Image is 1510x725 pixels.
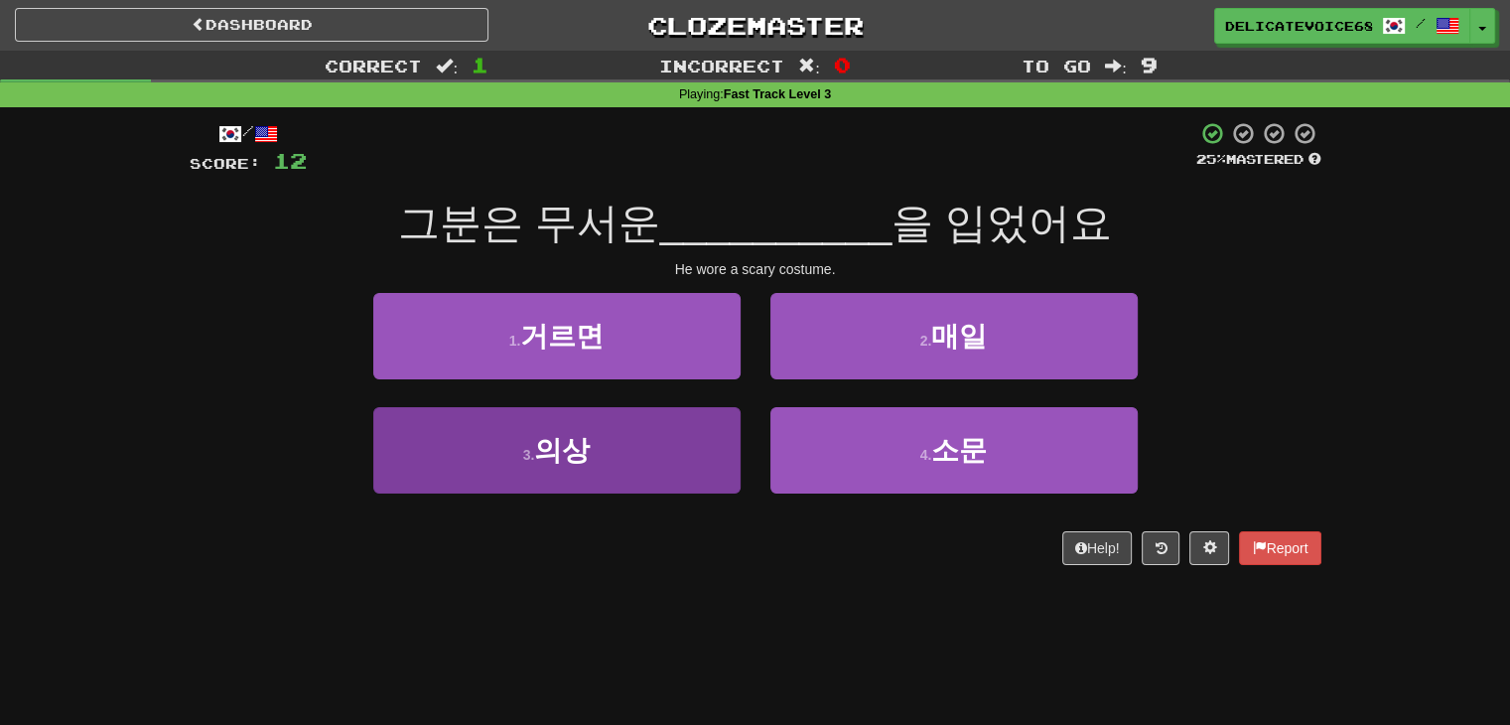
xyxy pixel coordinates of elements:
span: : [1105,58,1127,74]
span: 9 [1141,53,1158,76]
a: Clozemaster [518,8,992,43]
span: __________ [660,200,892,246]
button: Round history (alt+y) [1142,531,1179,565]
span: 소문 [931,435,987,466]
span: Incorrect [659,56,784,75]
small: 2 . [920,333,932,349]
button: Report [1239,531,1320,565]
span: 12 [273,148,307,173]
button: 2.매일 [770,293,1138,379]
span: / [1416,16,1426,30]
span: 25 % [1196,151,1226,167]
span: Correct [325,56,422,75]
a: Dashboard [15,8,488,42]
small: 4 . [920,447,932,463]
span: : [436,58,458,74]
span: 0 [834,53,851,76]
button: Help! [1062,531,1133,565]
button: 1.거르면 [373,293,741,379]
span: 그분은 무서운 [398,200,660,246]
strong: Fast Track Level 3 [724,87,832,101]
span: 을 입었어요 [892,200,1112,246]
button: 4.소문 [770,407,1138,494]
span: : [798,58,820,74]
a: DelicateVoice6836 / [1214,8,1470,44]
span: Score: [190,155,261,172]
small: 3 . [523,447,535,463]
small: 1 . [509,333,521,349]
div: He wore a scary costume. [190,259,1321,279]
span: DelicateVoice6836 [1225,17,1372,35]
div: Mastered [1196,151,1321,169]
span: 1 [472,53,488,76]
span: 매일 [931,321,987,352]
span: 거르면 [520,321,604,352]
button: 3.의상 [373,407,741,494]
div: / [190,121,307,146]
span: To go [1022,56,1091,75]
span: 의상 [534,435,590,466]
